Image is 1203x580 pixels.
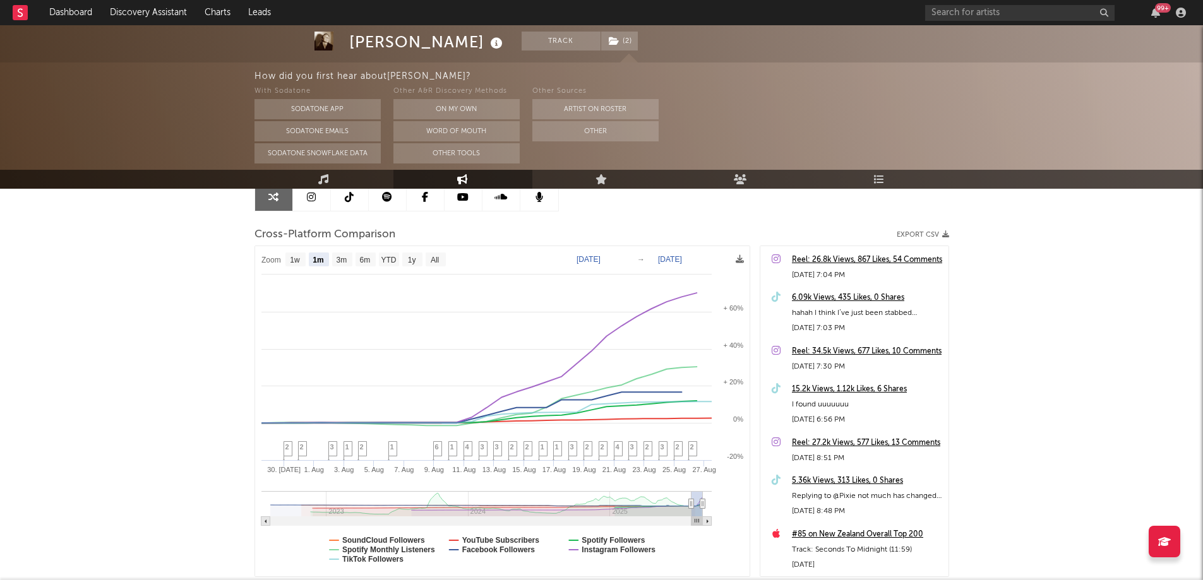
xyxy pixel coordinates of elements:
[1151,8,1160,18] button: 99+
[792,321,942,336] div: [DATE] 7:03 PM
[692,466,715,473] text: 27. Aug
[727,453,743,460] text: -20%
[792,451,942,466] div: [DATE] 8:51 PM
[435,443,439,451] span: 6
[792,412,942,427] div: [DATE] 6:56 PM
[632,466,655,473] text: 23. Aug
[450,443,454,451] span: 1
[334,466,354,473] text: 3. Aug
[582,536,645,545] text: Spotify Followers
[555,443,559,451] span: 1
[602,466,625,473] text: 21. Aug
[630,443,634,451] span: 3
[393,84,520,99] div: Other A&R Discovery Methods
[792,397,942,412] div: I found uuuuuuu
[345,443,349,451] span: 1
[364,466,383,473] text: 5. Aug
[532,121,659,141] button: Other
[897,231,949,239] button: Export CSV
[512,466,536,473] text: 15. Aug
[254,227,395,242] span: Cross-Platform Comparison
[792,542,942,557] div: Track: Seconds To Midnight (11:59)
[585,443,589,451] span: 2
[465,443,469,451] span: 4
[424,466,443,473] text: 9. Aug
[290,256,300,264] text: 1w
[662,466,685,473] text: 25. Aug
[267,466,301,473] text: 30. [DATE]
[723,378,743,386] text: + 20%
[393,143,520,163] button: Other Tools
[394,466,414,473] text: 7. Aug
[676,443,679,451] span: 2
[330,443,334,451] span: 3
[637,255,645,264] text: →
[342,536,425,545] text: SoundCloud Followers
[723,341,743,349] text: + 40%
[792,268,942,283] div: [DATE] 7:04 PM
[792,435,942,451] a: Reel: 27.2k Views, 577 Likes, 13 Comments
[723,304,743,312] text: + 60%
[658,255,682,264] text: [DATE]
[541,443,544,451] span: 1
[601,32,638,50] button: (2)
[300,443,304,451] span: 2
[313,256,323,264] text: 1m
[360,443,364,451] span: 2
[645,443,649,451] span: 2
[542,466,565,473] text: 17. Aug
[792,527,942,542] a: #85 on New Zealand Overall Top 200
[792,252,942,268] a: Reel: 26.8k Views, 867 Likes, 54 Comments
[393,99,520,119] button: On My Own
[792,473,942,488] a: 5.36k Views, 313 Likes, 0 Shares
[430,256,438,264] text: All
[462,536,539,545] text: YouTube Subscribers
[522,32,601,50] button: Track
[254,143,381,163] button: Sodatone Snowflake Data
[510,443,514,451] span: 2
[359,256,370,264] text: 6m
[532,99,659,119] button: Artist on Roster
[572,466,596,473] text: 19. Aug
[525,443,529,451] span: 2
[577,255,601,264] text: [DATE]
[661,443,664,451] span: 3
[482,466,505,473] text: 13. Aug
[381,256,396,264] text: YTD
[601,443,604,451] span: 2
[336,256,347,264] text: 3m
[792,557,942,572] div: [DATE]
[342,545,435,554] text: Spotify Monthly Listeners
[792,359,942,374] div: [DATE] 7:30 PM
[1155,3,1171,13] div: 99 +
[342,555,404,564] text: TikTok Followers
[532,84,659,99] div: Other Sources
[462,545,535,554] text: Facebook Followers
[616,443,619,451] span: 4
[690,443,694,451] span: 2
[925,5,1115,21] input: Search for artists
[792,382,942,397] a: 15.2k Views, 1.12k Likes, 6 Shares
[582,545,655,554] text: Instagram Followers
[254,84,381,99] div: With Sodatone
[792,305,942,321] div: hahah I think I’ve just been stabbed #thevoice #[GEOGRAPHIC_DATA]
[390,443,394,451] span: 1
[285,443,289,451] span: 2
[495,443,499,451] span: 3
[792,290,942,305] a: 6.09k Views, 435 Likes, 0 Shares
[733,415,743,423] text: 0%
[792,344,942,359] a: Reel: 34.5k Views, 677 Likes, 10 Comments
[393,121,520,141] button: Word Of Mouth
[792,504,942,519] div: [DATE] 8:48 PM
[407,256,416,264] text: 1y
[261,256,281,264] text: Zoom
[349,32,506,52] div: [PERSON_NAME]
[570,443,574,451] span: 3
